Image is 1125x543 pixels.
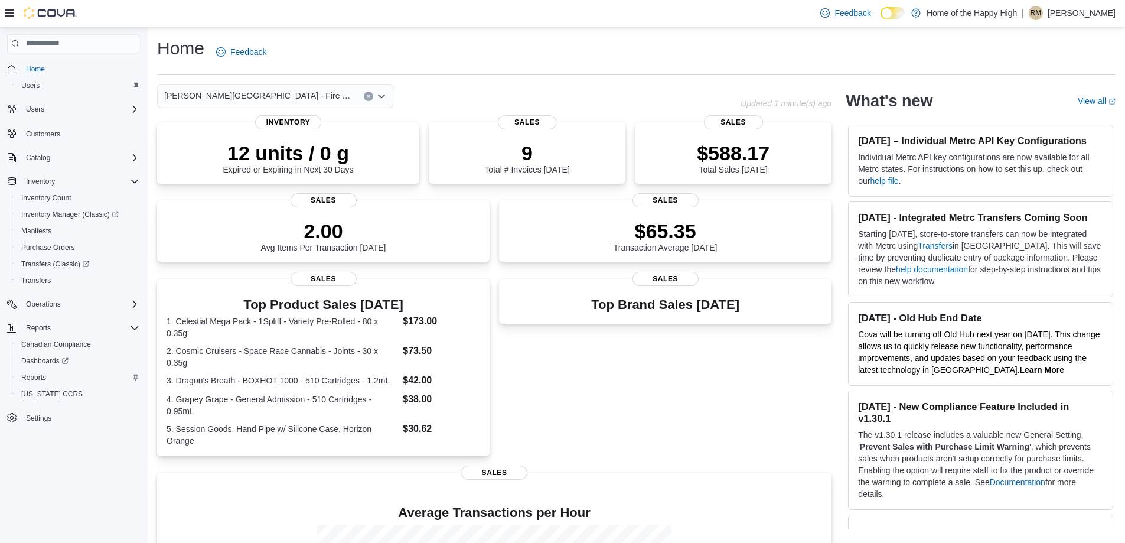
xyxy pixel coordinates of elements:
[484,141,569,165] p: 9
[1048,6,1116,20] p: [PERSON_NAME]
[255,115,321,129] span: Inventory
[17,240,139,255] span: Purchase Orders
[697,141,769,174] div: Total Sales [DATE]
[741,99,831,108] p: Updated 1 minute(s) ago
[17,79,44,93] a: Users
[1022,6,1024,20] p: |
[484,141,569,174] div: Total # Invoices [DATE]
[26,64,45,74] span: Home
[21,389,83,399] span: [US_STATE] CCRS
[697,141,769,165] p: $588.17
[858,135,1103,147] h3: [DATE] – Individual Metrc API Key Configurations
[21,62,50,76] a: Home
[17,79,139,93] span: Users
[261,219,386,252] div: Avg Items Per Transaction [DATE]
[167,375,398,386] dt: 3. Dragon's Breath - BOXHOT 1000 - 510 Cartridges - 1.2mL
[834,7,870,19] span: Feedback
[498,115,557,129] span: Sales
[12,206,144,223] a: Inventory Manager (Classic)
[918,241,953,251] a: Transfers
[21,102,49,116] button: Users
[164,89,352,103] span: [PERSON_NAME][GEOGRAPHIC_DATA] - Fire & Flower
[1078,96,1116,106] a: View allExternal link
[17,274,139,288] span: Transfers
[167,394,398,417] dt: 4. Grapey Grape - General Admission - 510 Cartridges - 0.95mL
[858,330,1100,375] span: Cova will be turning off Old Hub next year on [DATE]. This change allows us to quickly release ne...
[21,193,71,203] span: Inventory Count
[21,174,60,188] button: Inventory
[21,411,139,425] span: Settings
[870,176,898,186] a: help file
[403,344,480,358] dd: $73.50
[21,276,51,285] span: Transfers
[896,265,968,274] a: help documentation
[291,193,357,207] span: Sales
[12,386,144,402] button: [US_STATE] CCRS
[21,340,91,349] span: Canadian Compliance
[17,354,139,368] span: Dashboards
[17,370,139,385] span: Reports
[2,125,144,142] button: Customers
[17,224,139,238] span: Manifests
[12,353,144,369] a: Dashboards
[223,141,354,165] p: 12 units / 0 g
[614,219,718,243] p: $65.35
[858,429,1103,500] p: The v1.30.1 release includes a valuable new General Setting, ' ', which prevents sales when produ...
[21,126,139,141] span: Customers
[26,177,55,186] span: Inventory
[2,296,144,313] button: Operations
[858,401,1103,424] h3: [DATE] - New Compliance Feature Included in v1.30.1
[403,422,480,436] dd: $30.62
[21,297,66,311] button: Operations
[21,321,139,335] span: Reports
[17,224,56,238] a: Manifests
[21,356,69,366] span: Dashboards
[12,223,144,239] button: Manifests
[21,174,139,188] span: Inventory
[223,141,354,174] div: Expired or Expiring in Next 30 Days
[12,190,144,206] button: Inventory Count
[21,102,139,116] span: Users
[21,61,139,76] span: Home
[21,127,65,141] a: Customers
[17,370,51,385] a: Reports
[21,321,56,335] button: Reports
[21,259,89,269] span: Transfers (Classic)
[632,193,699,207] span: Sales
[7,56,139,457] nav: Complex example
[211,40,271,64] a: Feedback
[858,212,1103,223] h3: [DATE] - Integrated Metrc Transfers Coming Soon
[21,297,139,311] span: Operations
[12,336,144,353] button: Canadian Compliance
[632,272,699,286] span: Sales
[24,7,77,19] img: Cova
[167,506,822,520] h4: Average Transactions per Hour
[364,92,373,101] button: Clear input
[17,257,94,271] a: Transfers (Classic)
[261,219,386,243] p: 2.00
[12,369,144,386] button: Reports
[291,272,357,286] span: Sales
[2,101,144,118] button: Users
[2,60,144,77] button: Home
[17,207,139,222] span: Inventory Manager (Classic)
[21,373,46,382] span: Reports
[21,411,56,425] a: Settings
[858,312,1103,324] h3: [DATE] - Old Hub End Date
[157,37,204,60] h1: Home
[230,46,266,58] span: Feedback
[461,466,527,480] span: Sales
[881,7,905,19] input: Dark Mode
[21,226,51,236] span: Manifests
[12,77,144,94] button: Users
[990,477,1045,487] a: Documentation
[17,191,76,205] a: Inventory Count
[1108,98,1116,105] svg: External link
[1020,365,1064,375] a: Learn More
[858,228,1103,287] p: Starting [DATE], store-to-store transfers can now be integrated with Metrc using in [GEOGRAPHIC_D...
[704,115,763,129] span: Sales
[1029,6,1043,20] div: Roberta Mortimer
[927,6,1017,20] p: Home of the Happy High
[167,345,398,369] dt: 2. Cosmic Cruisers - Space Race Cannabis - Joints - 30 x 0.35g
[860,442,1029,451] strong: Prevent Sales with Purchase Limit Warning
